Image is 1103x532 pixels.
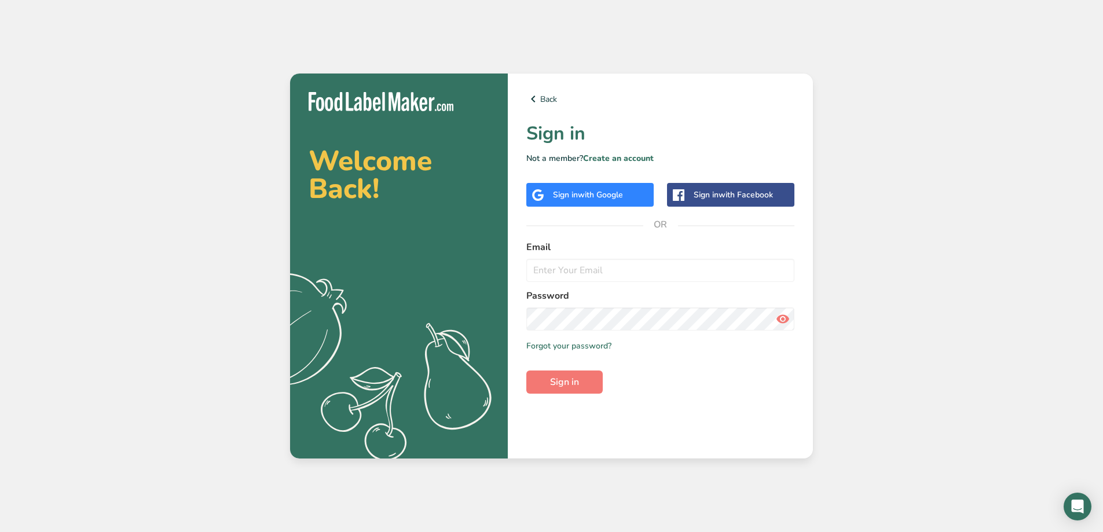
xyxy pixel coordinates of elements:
[309,92,453,111] img: Food Label Maker
[553,189,623,201] div: Sign in
[526,259,794,282] input: Enter Your Email
[643,207,678,242] span: OR
[309,147,489,203] h2: Welcome Back!
[719,189,773,200] span: with Facebook
[1064,493,1091,520] div: Open Intercom Messenger
[694,189,773,201] div: Sign in
[526,240,794,254] label: Email
[583,153,654,164] a: Create an account
[526,92,794,106] a: Back
[578,189,623,200] span: with Google
[550,375,579,389] span: Sign in
[526,340,611,352] a: Forgot your password?
[526,152,794,164] p: Not a member?
[526,120,794,148] h1: Sign in
[526,370,603,394] button: Sign in
[526,289,794,303] label: Password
